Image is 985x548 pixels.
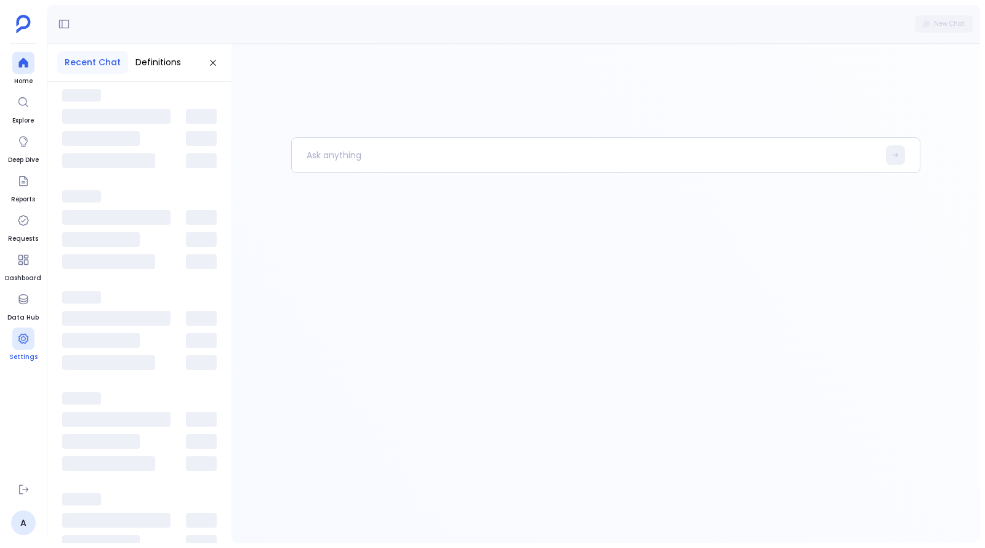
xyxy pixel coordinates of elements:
[12,76,34,86] span: Home
[12,52,34,86] a: Home
[5,249,41,283] a: Dashboard
[8,155,39,165] span: Deep Dive
[7,313,39,323] span: Data Hub
[12,91,34,126] a: Explore
[8,131,39,165] a: Deep Dive
[7,288,39,323] a: Data Hub
[8,209,38,244] a: Requests
[11,170,35,204] a: Reports
[5,273,41,283] span: Dashboard
[57,51,128,74] button: Recent Chat
[8,234,38,244] span: Requests
[9,352,38,362] span: Settings
[11,510,36,535] a: A
[128,51,188,74] button: Definitions
[9,328,38,362] a: Settings
[11,195,35,204] span: Reports
[12,116,34,126] span: Explore
[16,15,31,33] img: petavue logo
